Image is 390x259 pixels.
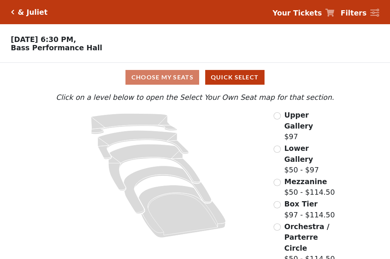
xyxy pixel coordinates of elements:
[284,199,335,220] label: $97 - $114.50
[284,110,336,142] label: $97
[139,185,226,238] path: Orchestra / Parterre Circle - Seats Available: 36
[284,111,313,130] span: Upper Gallery
[205,70,265,85] button: Quick Select
[11,9,14,15] a: Click here to go back to filters
[284,176,335,198] label: $50 - $114.50
[18,8,48,17] h5: & Juliet
[98,130,189,159] path: Lower Gallery - Seats Available: 70
[272,9,322,17] strong: Your Tickets
[284,222,329,252] span: Orchestra / Parterre Circle
[340,9,367,17] strong: Filters
[340,8,379,19] a: Filters
[284,144,313,163] span: Lower Gallery
[284,177,327,186] span: Mezzanine
[272,8,334,19] a: Your Tickets
[54,92,336,103] p: Click on a level below to open the Select Your Own Seat map for that section.
[284,143,336,175] label: $50 - $97
[284,200,317,208] span: Box Tier
[91,113,177,134] path: Upper Gallery - Seats Available: 313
